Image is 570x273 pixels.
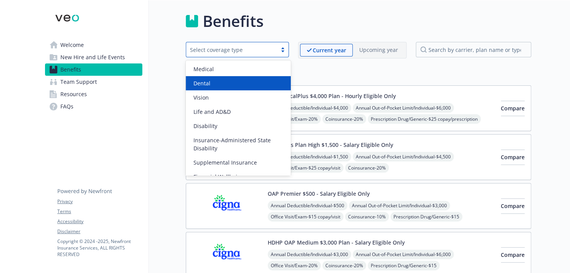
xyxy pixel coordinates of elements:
[501,198,525,214] button: Compare
[353,44,405,57] span: Upcoming year
[60,51,125,63] span: New Hire and Life Events
[193,173,244,181] span: Financial Wellbeing
[192,238,262,271] img: CIGNA carrier logo
[359,46,398,54] p: Upcoming year
[45,100,142,113] a: FAQs
[353,250,454,259] span: Annual Out-of-Pocket Limit/Individual - $6,000
[322,114,366,124] span: Coinsurance - 20%
[193,79,210,87] span: Dental
[268,92,396,100] button: HDHP LocalPlus $4,000 Plan - Hourly Eligible Only
[501,101,525,116] button: Compare
[268,141,393,149] button: Local Plus Plan High $1,500 - Salary Eligible Only
[345,163,389,173] span: Coinsurance - 20%
[353,103,454,113] span: Annual Out-of-Pocket Limit/Individual - $6,000
[268,190,370,198] button: OAP Premier $500 - Salary Eligible Only
[60,63,81,76] span: Benefits
[57,218,142,225] a: Accessibility
[193,136,286,152] span: Insurance-Administered State Disability
[45,39,142,51] a: Welcome
[57,208,142,215] a: Terms
[368,114,481,124] span: Prescription Drug/Generic - $25 copay/prescription
[193,93,209,102] span: Vision
[268,212,343,221] span: Office Visit/Exam - $15 copay/visit
[45,51,142,63] a: New Hire and Life Events
[501,150,525,165] button: Compare
[190,46,273,54] div: Select coverage type
[501,105,525,112] span: Compare
[268,114,321,124] span: Office Visit/Exam - 20%
[416,42,531,57] input: search by carrier, plan name or type
[268,238,405,246] button: HDHP OAP Medium $3,000 Plan - Salary Eligible Only
[60,88,87,100] span: Resources
[60,39,84,51] span: Welcome
[193,108,231,116] span: Life and AD&D
[345,212,389,221] span: Coinsurance - 10%
[57,198,142,205] a: Privacy
[60,100,73,113] span: FAQs
[186,68,531,79] h2: Medical
[57,238,142,258] p: Copyright © 2024 - 2025 , Newfront Insurance Services, ALL RIGHTS RESERVED
[193,158,257,166] span: Supplemental Insurance
[501,247,525,263] button: Compare
[349,201,450,210] span: Annual Out-of-Pocket Limit/Individual - $3,000
[60,76,97,88] span: Team Support
[501,202,525,210] span: Compare
[45,88,142,100] a: Resources
[501,153,525,161] span: Compare
[322,261,366,270] span: Coinsurance - 20%
[501,251,525,258] span: Compare
[313,46,346,54] p: Current year
[268,201,347,210] span: Annual Deductible/Individual - $500
[390,212,462,221] span: Prescription Drug/Generic - $15
[193,65,214,73] span: Medical
[268,152,351,161] span: Annual Deductible/Individual - $1,500
[268,163,343,173] span: Office Visit/Exam - $25 copay/visit
[368,261,440,270] span: Prescription Drug/Generic - $15
[57,228,142,235] a: Disclaimer
[192,190,262,222] img: CIGNA carrier logo
[45,63,142,76] a: Benefits
[353,152,454,161] span: Annual Out-of-Pocket Limit/Individual - $4,500
[268,250,351,259] span: Annual Deductible/Individual - $3,000
[268,103,351,113] span: Annual Deductible/Individual - $4,000
[193,122,217,130] span: Disability
[45,76,142,88] a: Team Support
[268,261,321,270] span: Office Visit/Exam - 20%
[203,10,263,33] h1: Benefits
